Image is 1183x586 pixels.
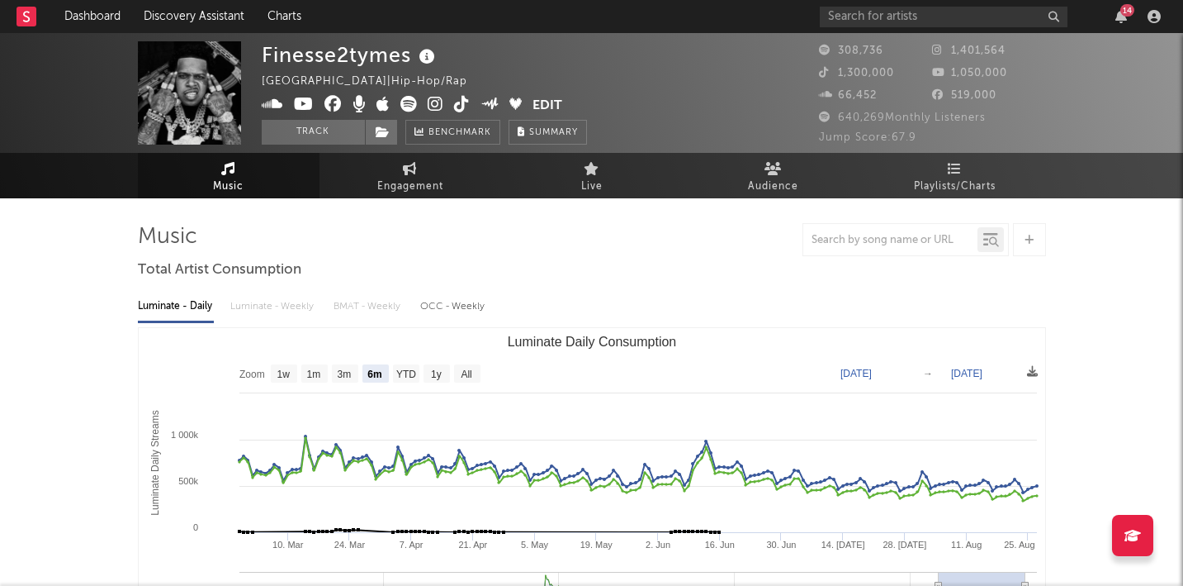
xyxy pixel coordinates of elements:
a: Music [138,153,319,198]
text: 14. [DATE] [821,540,864,550]
text: 10. Mar [272,540,304,550]
button: Edit [532,96,562,117]
text: YTD [395,369,415,380]
text: 1w [277,369,290,380]
div: 14 [1120,4,1134,17]
text: 500k [178,476,198,486]
text: 24. Mar [334,540,365,550]
text: 1y [431,369,442,380]
text: 1 000k [170,430,198,440]
span: 66,452 [819,90,877,101]
div: Finesse2tymes [262,41,439,69]
a: Audience [683,153,864,198]
text: 7. Apr [399,540,423,550]
span: Live [581,177,603,197]
a: Benchmark [405,120,500,145]
text: Zoom [239,369,265,380]
text: 0 [192,522,197,532]
div: OCC - Weekly [420,293,486,321]
span: Summary [529,128,578,137]
span: Audience [748,177,798,197]
span: Benchmark [428,123,491,143]
button: Summary [509,120,587,145]
span: Music [213,177,244,197]
text: Luminate Daily Consumption [507,335,676,349]
span: 1,050,000 [932,68,1007,79]
span: 1,401,564 [932,45,1006,56]
span: Engagement [377,177,443,197]
text: [DATE] [951,368,982,379]
span: 640,269 Monthly Listeners [819,112,986,123]
text: 3m [337,369,351,380]
text: 2. Jun [646,540,670,550]
text: 25. Aug [1004,540,1034,550]
text: 6m [367,369,381,380]
text: → [923,368,933,379]
span: Playlists/Charts [914,177,996,197]
span: Total Artist Consumption [138,260,301,280]
div: [GEOGRAPHIC_DATA] | Hip-Hop/Rap [262,72,486,92]
text: 5. May [521,540,549,550]
text: All [461,369,471,380]
a: Engagement [319,153,501,198]
span: Jump Score: 67.9 [819,132,916,143]
a: Playlists/Charts [864,153,1046,198]
text: Luminate Daily Streams [149,410,161,515]
span: 519,000 [932,90,996,101]
text: 30. Jun [766,540,796,550]
button: 14 [1115,10,1127,23]
text: 11. Aug [950,540,981,550]
input: Search for artists [820,7,1067,27]
text: 1m [306,369,320,380]
text: [DATE] [840,368,872,379]
button: Track [262,120,365,145]
text: 21. Apr [458,540,487,550]
text: 16. Jun [704,540,734,550]
a: Live [501,153,683,198]
div: Luminate - Daily [138,293,214,321]
input: Search by song name or URL [803,234,977,247]
span: 1,300,000 [819,68,894,79]
text: 19. May [580,540,613,550]
span: 308,736 [819,45,883,56]
text: 28. [DATE] [883,540,926,550]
